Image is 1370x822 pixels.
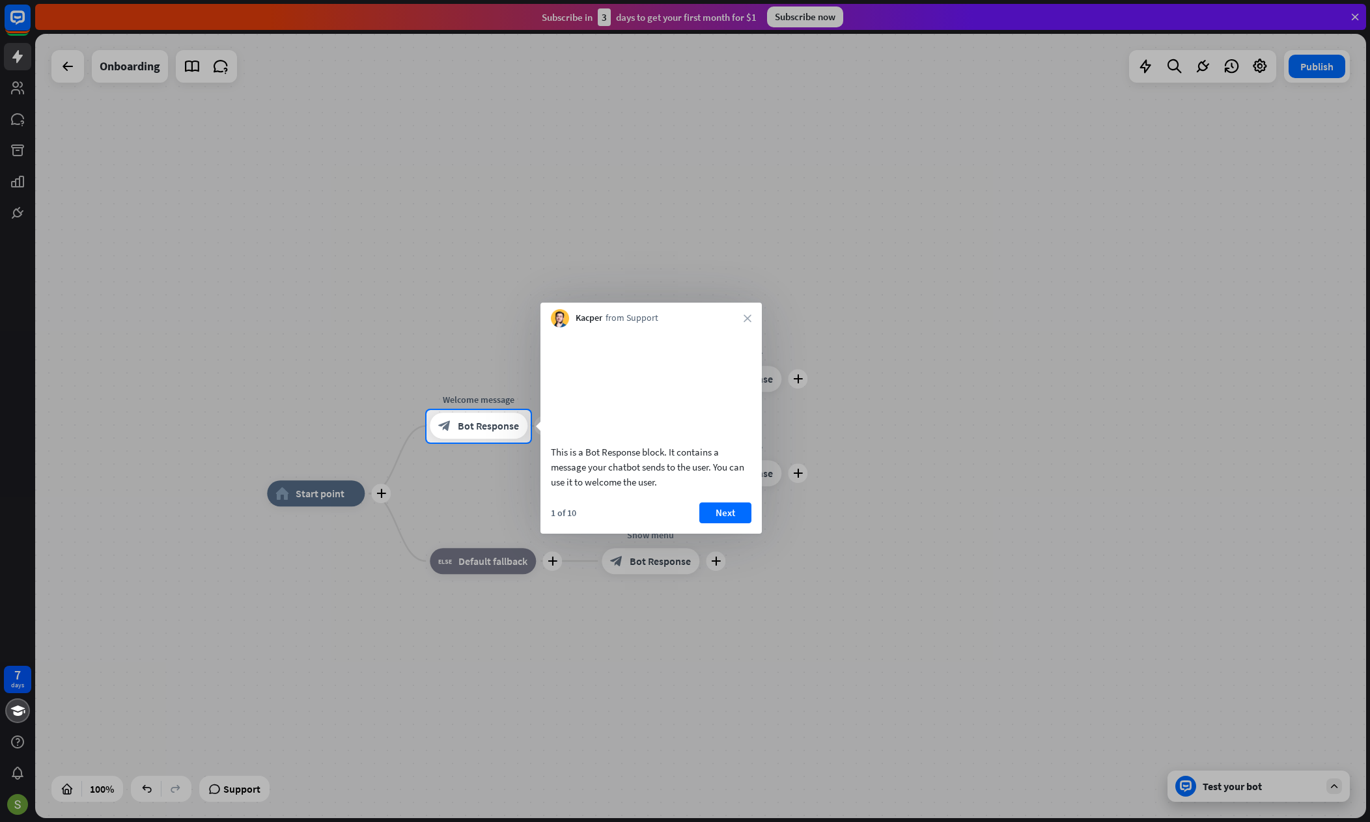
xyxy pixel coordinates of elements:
button: Open LiveChat chat widget [10,5,49,44]
span: Kacper [576,312,602,325]
i: block_bot_response [438,420,451,433]
div: 1 of 10 [551,507,576,519]
button: Next [699,502,751,523]
span: from Support [606,312,658,325]
span: Bot Response [458,420,519,433]
div: This is a Bot Response block. It contains a message your chatbot sends to the user. You can use i... [551,445,751,489]
i: close [744,314,751,322]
